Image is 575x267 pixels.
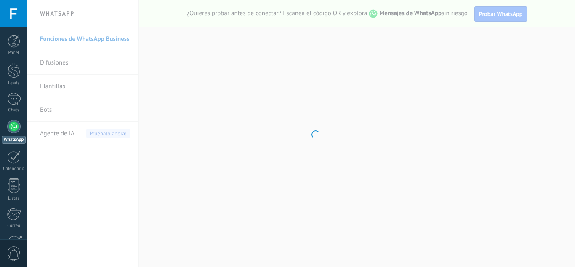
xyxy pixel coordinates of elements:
div: Chats [2,108,26,113]
div: Correo [2,223,26,229]
div: Listas [2,196,26,201]
div: WhatsApp [2,136,26,144]
div: Panel [2,50,26,56]
div: Calendario [2,166,26,172]
div: Leads [2,81,26,86]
